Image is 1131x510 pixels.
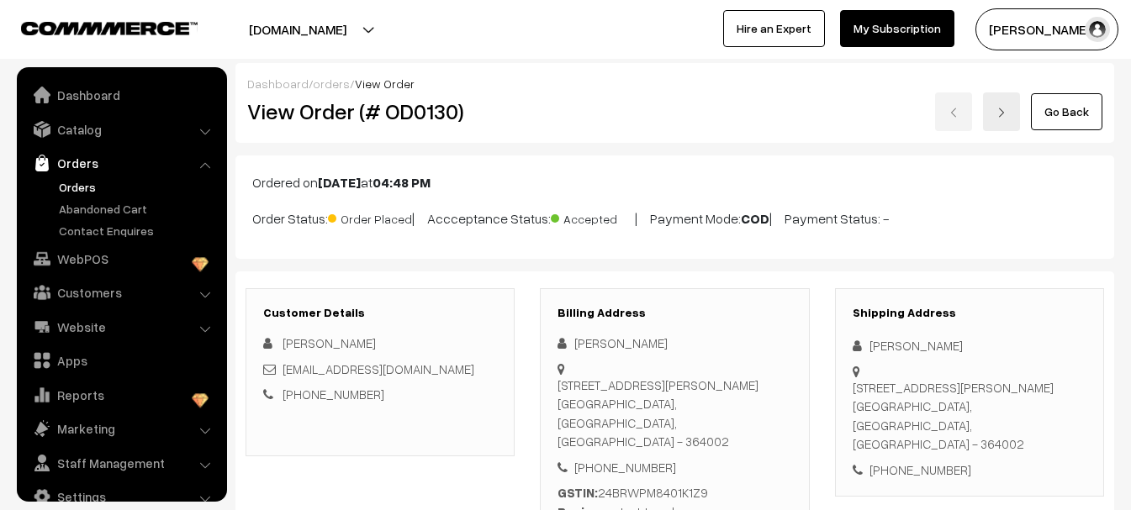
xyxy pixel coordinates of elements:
[996,108,1007,118] img: right-arrow.png
[558,376,791,451] div: [STREET_ADDRESS][PERSON_NAME] [GEOGRAPHIC_DATA], [GEOGRAPHIC_DATA], [GEOGRAPHIC_DATA] - 364002
[975,8,1118,50] button: [PERSON_NAME]
[55,200,221,218] a: Abandoned Cart
[21,22,198,34] img: COMMMERCE
[551,206,635,228] span: Accepted
[1085,17,1110,42] img: user
[558,485,598,500] b: GSTIN:
[21,148,221,178] a: Orders
[313,76,350,91] a: orders
[853,336,1086,355] div: [PERSON_NAME]
[283,386,384,402] a: [PHONE_NUMBER]
[21,80,221,110] a: Dashboard
[21,277,221,308] a: Customers
[1031,93,1102,130] a: Go Back
[21,345,221,376] a: Apps
[252,206,1097,229] p: Order Status: | Accceptance Status: | Payment Mode: | Payment Status: -
[247,75,1102,92] div: / /
[723,10,825,47] a: Hire an Expert
[853,378,1086,454] div: [STREET_ADDRESS][PERSON_NAME] [GEOGRAPHIC_DATA], [GEOGRAPHIC_DATA], [GEOGRAPHIC_DATA] - 364002
[247,76,309,91] a: Dashboard
[741,210,769,227] b: COD
[21,380,221,410] a: Reports
[318,174,361,191] b: [DATE]
[247,98,515,124] h2: View Order (# OD0130)
[853,460,1086,480] div: [PHONE_NUMBER]
[55,178,221,196] a: Orders
[190,8,405,50] button: [DOMAIN_NAME]
[283,361,474,376] a: [EMAIL_ADDRESS][DOMAIN_NAME]
[252,172,1097,192] p: Ordered on at
[21,312,221,342] a: Website
[373,174,431,191] b: 04:48 PM
[558,334,791,353] div: [PERSON_NAME]
[21,114,221,145] a: Catalog
[840,10,954,47] a: My Subscription
[558,458,791,477] div: [PHONE_NUMBER]
[355,76,415,91] span: View Order
[55,222,221,239] a: Contact Enquires
[853,306,1086,320] h3: Shipping Address
[263,306,497,320] h3: Customer Details
[21,17,168,37] a: COMMMERCE
[558,306,791,320] h3: Billing Address
[21,413,221,444] a: Marketing
[283,335,376,350] span: [PERSON_NAME]
[21,244,221,274] a: WebPOS
[328,206,412,228] span: Order Placed
[21,448,221,478] a: Staff Management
